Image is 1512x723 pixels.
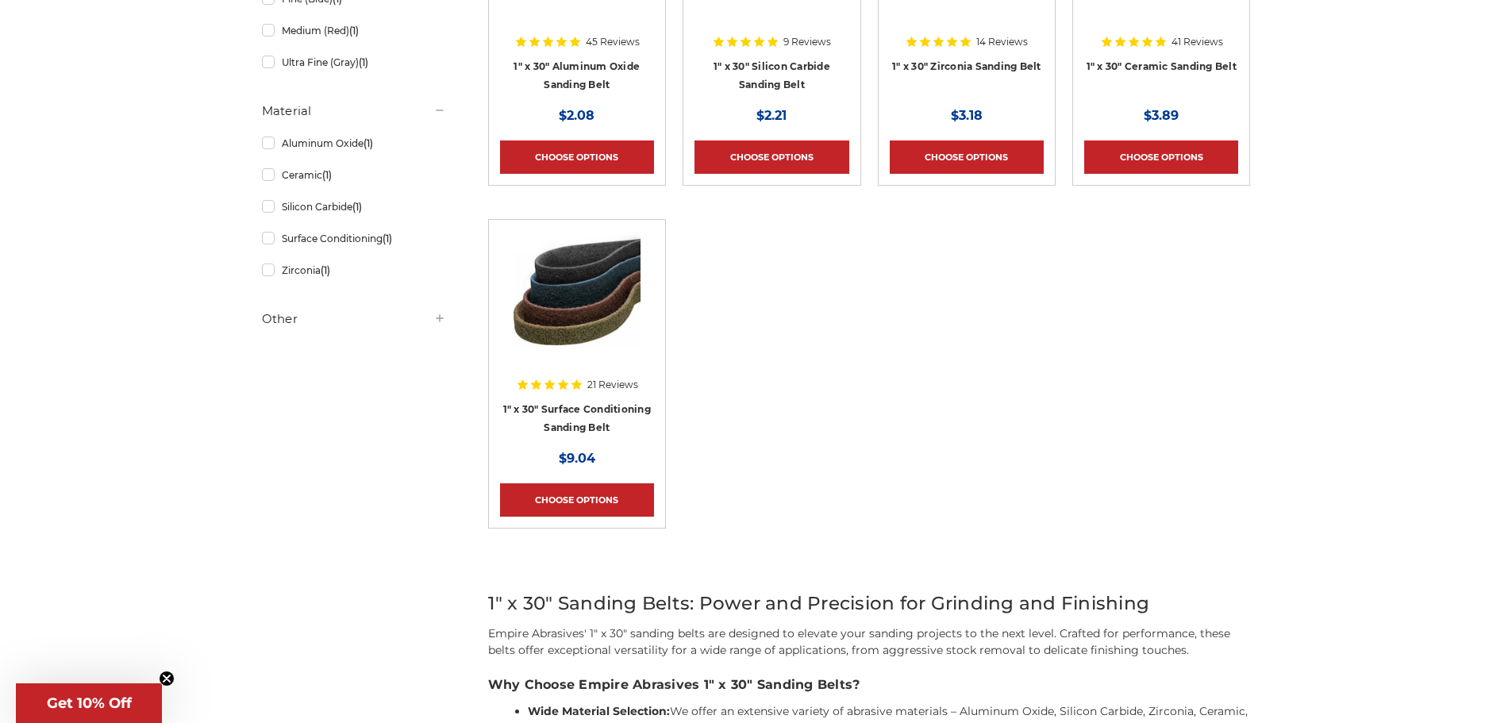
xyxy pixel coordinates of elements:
span: (1) [364,137,373,149]
a: Aluminum Oxide [262,129,446,157]
span: $3.18 [951,108,983,123]
img: 1"x30" Surface Conditioning Sanding Belts [514,231,641,358]
a: 1" x 30" Aluminum Oxide Sanding Belt [514,60,640,90]
span: (1) [383,233,392,244]
a: Ceramic [262,161,446,189]
span: (1) [352,201,362,213]
span: 14 Reviews [976,37,1028,47]
span: 45 Reviews [586,37,640,47]
a: Ultra Fine (Gray) [262,48,446,76]
div: Get 10% OffClose teaser [16,683,162,723]
a: 1" x 30" Silicon Carbide Sanding Belt [714,60,830,90]
a: 1"x30" Surface Conditioning Sanding Belts [500,231,654,385]
h5: Material [262,102,446,121]
a: Choose Options [890,140,1044,174]
a: 1" x 30" Ceramic Sanding Belt [1087,60,1237,72]
span: 21 Reviews [587,380,638,390]
a: Silicon Carbide [262,193,446,221]
a: Choose Options [500,483,654,517]
p: Empire Abrasives' 1" x 30" sanding belts are designed to elevate your sanding projects to the nex... [488,625,1251,659]
span: $3.89 [1144,108,1179,123]
span: (1) [322,169,332,181]
a: 1" x 30" Zirconia Sanding Belt [892,60,1041,72]
span: $2.21 [756,108,787,123]
a: 1" x 30" Surface Conditioning Sanding Belt [503,403,651,433]
a: Choose Options [694,140,848,174]
a: Choose Options [1084,140,1238,174]
button: Close teaser [159,671,175,686]
span: Get 10% Off [47,694,132,712]
strong: Wide Material Selection: [528,704,670,718]
span: 41 Reviews [1172,37,1223,47]
span: (1) [359,56,368,68]
span: $2.08 [559,108,594,123]
span: (1) [349,25,359,37]
a: Zirconia [262,256,446,284]
a: Medium (Red) [262,17,446,44]
h3: Why Choose Empire Abrasives 1" x 30" Sanding Belts? [488,675,1251,694]
h2: 1" x 30" Sanding Belts: Power and Precision for Grinding and Finishing [488,590,1251,617]
span: (1) [321,264,330,276]
span: 9 Reviews [783,37,831,47]
a: Surface Conditioning [262,225,446,252]
a: Choose Options [500,140,654,174]
span: $9.04 [559,451,595,466]
h5: Other [262,310,446,329]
